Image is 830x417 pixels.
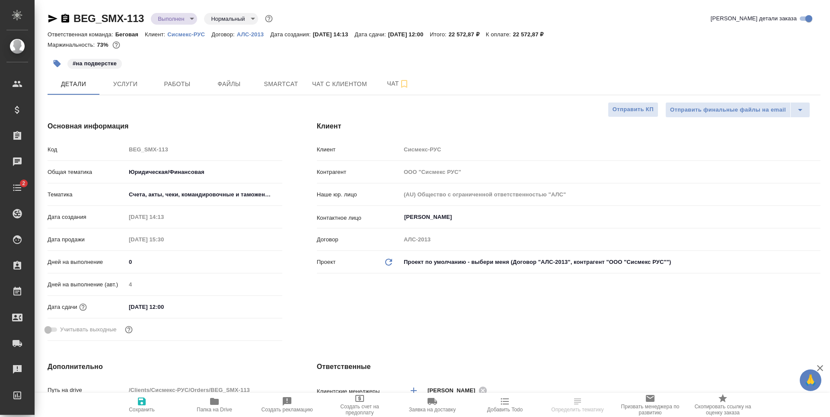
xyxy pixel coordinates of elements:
[686,393,759,417] button: Скопировать ссылку на оценку заказа
[126,256,282,268] input: ✎ Введи что-нибудь
[800,369,821,391] button: 🙏
[53,79,94,90] span: Детали
[619,404,681,416] span: Призвать менеджера по развитию
[551,407,603,413] span: Определить тематику
[613,105,654,115] span: Отправить КП
[60,13,70,24] button: Скопировать ссылку
[608,102,658,117] button: Отправить КП
[487,407,523,413] span: Добавить Todo
[401,255,820,269] div: Проект по умолчанию - выбери меня (Договор "АЛС-2013", контрагент "ООО "Сисмекс РУС"")
[313,31,355,38] p: [DATE] 14:13
[115,31,145,38] p: Беговая
[317,235,401,244] p: Договор
[126,278,282,291] input: Пустое поле
[73,59,117,68] p: #на подверстке
[401,166,820,178] input: Пустое поле
[614,393,686,417] button: Призвать менеджера по развитию
[48,145,126,154] p: Код
[126,384,282,396] input: Пустое поле
[237,30,270,38] a: АЛС-2013
[155,15,187,22] button: Выполнен
[401,143,820,156] input: Пустое поле
[513,31,550,38] p: 22 572,87 ₽
[711,14,797,23] span: [PERSON_NAME] детали заказа
[48,258,126,266] p: Дней на выполнение
[317,145,401,154] p: Клиент
[251,393,323,417] button: Создать рекламацию
[145,31,167,38] p: Клиент:
[260,79,302,90] span: Smartcat
[237,31,270,38] p: АЛС-2013
[111,39,122,51] button: 5081.98 RUB;
[48,121,282,132] h4: Основная информация
[428,385,490,396] div: [PERSON_NAME]
[317,258,336,266] p: Проект
[48,13,58,24] button: Скопировать ссылку для ЯМессенджера
[2,177,32,199] a: 2
[126,187,282,202] div: Счета, акты, чеки, командировочные и таможенные документы
[123,324,134,335] button: Выбери, если сб и вс нужно считать рабочими днями для выполнения заказа.
[48,303,77,311] p: Дата сдачи
[73,13,144,24] a: BEG_SMX-113
[396,393,469,417] button: Заявка на доставку
[204,13,258,25] div: Выполнен
[48,362,282,372] h4: Дополнительно
[208,15,247,22] button: Нормальный
[388,31,430,38] p: [DATE] 12:00
[211,31,237,38] p: Договор:
[692,404,754,416] span: Скопировать ссылку на оценку заказа
[317,214,401,222] p: Контактное лицо
[48,42,97,48] p: Маржинальность:
[354,31,388,38] p: Дата сдачи:
[262,407,313,413] span: Создать рекламацию
[323,393,396,417] button: Создать счет на предоплату
[403,380,424,401] button: Добавить менеджера
[126,233,201,246] input: Пустое поле
[156,79,198,90] span: Работы
[317,387,401,396] p: Клиентские менеджеры
[48,168,126,176] p: Общая тематика
[105,393,178,417] button: Сохранить
[48,190,126,199] p: Тематика
[197,407,232,413] span: Папка на Drive
[399,79,409,89] svg: Подписаться
[270,31,313,38] p: Дата создания:
[126,211,201,223] input: Пустое поле
[167,31,211,38] p: Сисмекс-РУС
[151,13,197,25] div: Выполнен
[317,362,820,372] h4: Ответственные
[48,386,126,395] p: Путь на drive
[48,31,115,38] p: Ответственная команда:
[97,42,110,48] p: 73%
[60,325,117,334] span: Учитывать выходные
[428,386,481,395] span: [PERSON_NAME]
[263,13,275,24] button: Доп статусы указывают на важность/срочность заказа
[670,105,786,115] span: Отправить финальные файлы на email
[48,213,126,221] p: Дата создания
[129,407,155,413] span: Сохранить
[312,79,367,90] span: Чат с клиентом
[449,31,486,38] p: 22 572,87 ₽
[803,371,818,389] span: 🙏
[317,190,401,199] p: Наше юр. лицо
[126,143,282,156] input: Пустое поле
[208,79,250,90] span: Файлы
[469,393,541,417] button: Добавить Todo
[377,78,419,89] span: Чат
[317,168,401,176] p: Контрагент
[48,280,126,289] p: Дней на выполнение (авт.)
[541,393,614,417] button: Определить тематику
[48,54,67,73] button: Добавить тэг
[665,102,791,118] button: Отправить финальные файлы на email
[409,407,456,413] span: Заявка на доставку
[126,165,282,180] div: Юридическая/Финансовая
[317,121,820,132] h4: Клиент
[401,233,820,246] input: Пустое поле
[17,179,30,188] span: 2
[816,216,817,218] button: Open
[665,102,810,118] div: split button
[105,79,146,90] span: Услуги
[430,31,448,38] p: Итого:
[401,188,820,201] input: Пустое поле
[126,301,201,313] input: ✎ Введи что-нибудь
